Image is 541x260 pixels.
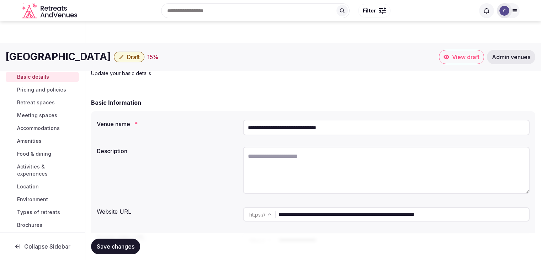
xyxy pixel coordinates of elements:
[97,230,237,241] div: Promo video URL
[17,209,60,216] span: Types of retreats
[6,136,79,146] a: Amenities
[17,163,76,177] span: Activities & experiences
[6,85,79,95] a: Pricing and policies
[17,222,42,229] span: Brochures
[97,204,237,216] div: Website URL
[97,121,237,127] label: Venue name
[452,53,479,61] span: View draft
[439,50,484,64] a: View draft
[17,137,42,145] span: Amenities
[6,98,79,108] a: Retreat spaces
[17,73,49,80] span: Basic details
[6,207,79,217] a: Types of retreats
[499,6,509,16] img: Catherine Mesina
[6,194,79,204] a: Environment
[17,150,51,157] span: Food & dining
[6,182,79,192] a: Location
[97,243,134,250] span: Save changes
[6,72,79,82] a: Basic details
[487,50,535,64] a: Admin venues
[97,148,237,154] label: Description
[17,86,66,93] span: Pricing and policies
[358,4,391,17] button: Filter
[147,53,159,61] div: 15 %
[6,162,79,179] a: Activities & experiences
[17,183,39,190] span: Location
[363,7,376,14] span: Filter
[147,53,159,61] button: 15%
[24,243,70,250] span: Collapse Sidebar
[17,99,55,106] span: Retreat spaces
[6,220,79,230] a: Brochures
[91,98,141,107] h2: Basic Information
[6,239,79,254] button: Collapse Sidebar
[492,53,530,61] span: Admin venues
[17,112,57,119] span: Meeting spaces
[91,70,330,77] p: Update your basic details
[114,52,144,62] button: Draft
[22,3,79,19] svg: Retreats and Venues company logo
[6,149,79,159] a: Food & dining
[6,50,111,64] h1: [GEOGRAPHIC_DATA]
[91,239,140,254] button: Save changes
[17,125,60,132] span: Accommodations
[22,3,79,19] a: Visit the homepage
[6,110,79,120] a: Meeting spaces
[127,53,140,61] span: Draft
[17,196,48,203] span: Environment
[6,123,79,133] a: Accommodations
